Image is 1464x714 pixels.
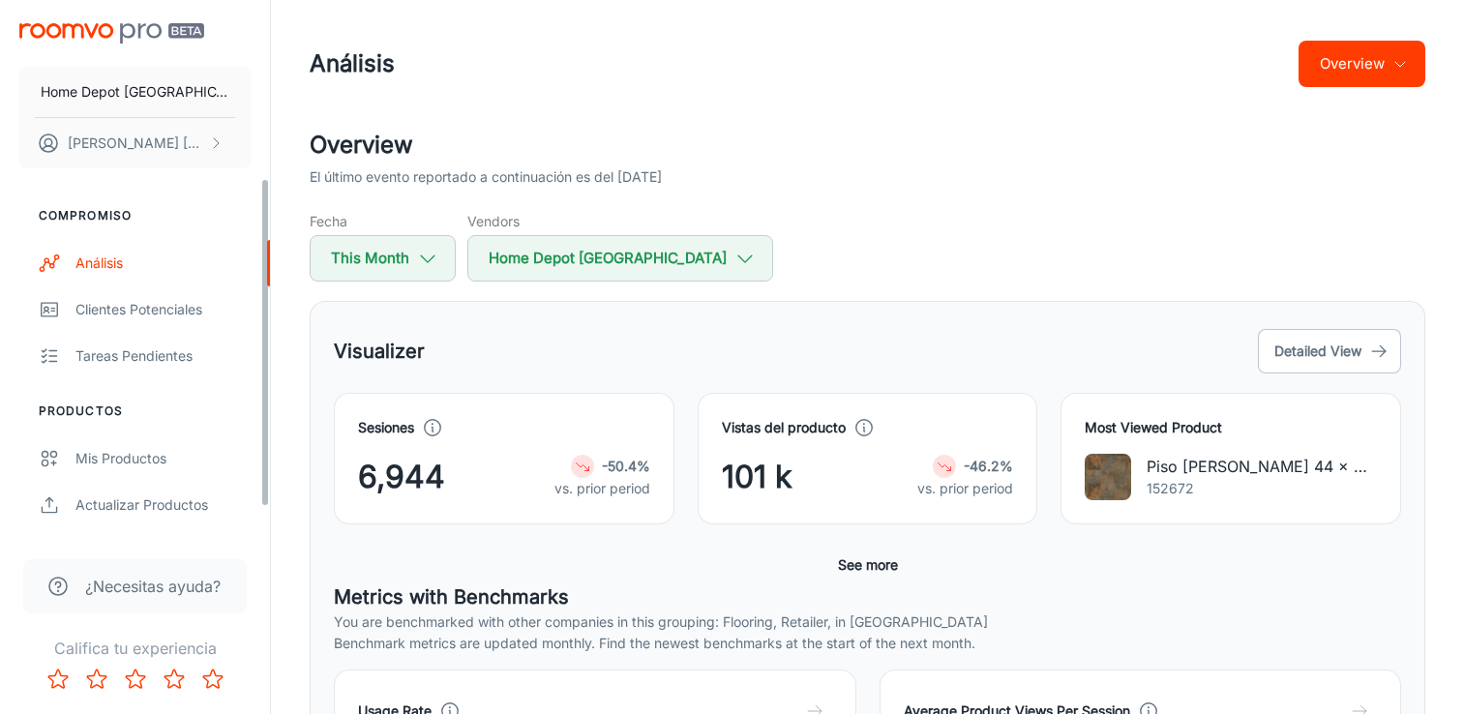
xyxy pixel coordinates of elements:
[1085,417,1377,438] h4: Most Viewed Product
[68,133,204,154] p: [PERSON_NAME] [PERSON_NAME]
[554,478,650,499] p: vs. prior period
[19,23,204,44] img: Roomvo PRO Beta
[310,128,1425,163] h2: Overview
[1147,455,1377,478] p: Piso [PERSON_NAME] 44 x 44 cm caja con 1.92 m2
[310,211,456,231] h5: Fecha
[334,582,1401,611] h5: Metrics with Benchmarks
[467,211,773,231] h5: Vendors
[116,660,155,699] button: Rate 3 star
[77,660,116,699] button: Rate 2 star
[85,575,221,598] span: ¿Necesitas ayuda?
[75,299,251,320] div: Clientes potenciales
[15,637,254,660] p: Califica tu experiencia
[602,458,650,474] strong: -50.4%
[39,660,77,699] button: Rate 1 star
[334,611,1401,633] p: You are benchmarked with other companies in this grouping: Flooring, Retailer, in [GEOGRAPHIC_DATA]
[358,417,414,438] h4: Sesiones
[334,633,1401,654] p: Benchmark metrics are updated monthly. Find the newest benchmarks at the start of the next month.
[155,660,194,699] button: Rate 4 star
[334,337,425,366] h5: Visualizer
[1085,454,1131,500] img: Piso cerámico roques 44 x 44 cm caja con 1.92 m2
[722,454,792,500] span: 101 k
[310,166,662,188] p: El último evento reportado a continuación es del [DATE]
[194,660,232,699] button: Rate 5 star
[1299,41,1425,87] button: Overview
[964,458,1013,474] strong: -46.2%
[722,417,846,438] h4: Vistas del producto
[41,81,229,103] p: Home Depot [GEOGRAPHIC_DATA]
[19,67,251,117] button: Home Depot [GEOGRAPHIC_DATA]
[310,46,395,81] h1: Análisis
[75,345,251,367] div: Tareas pendientes
[75,448,251,469] div: Mis productos
[1258,329,1401,373] button: Detailed View
[310,235,456,282] button: This Month
[917,478,1013,499] p: vs. prior period
[467,235,773,282] button: Home Depot [GEOGRAPHIC_DATA]
[358,454,445,500] span: 6,944
[75,253,251,274] div: Análisis
[19,118,251,168] button: [PERSON_NAME] [PERSON_NAME]
[75,494,251,516] div: Actualizar productos
[1147,478,1377,499] p: 152672
[830,548,906,582] button: See more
